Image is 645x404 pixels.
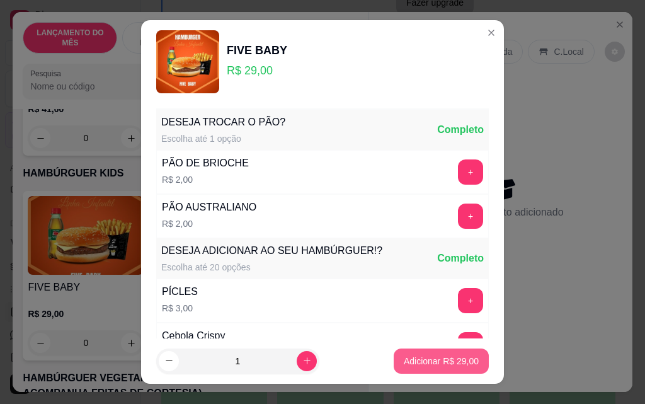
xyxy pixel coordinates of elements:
p: R$ 2,00 [162,173,249,186]
p: R$ 2,00 [162,217,256,230]
p: R$ 3,00 [162,302,198,315]
button: Adicionar R$ 29,00 [394,349,489,374]
div: PÍCLES [162,284,198,299]
p: R$ 29,00 [227,62,287,79]
button: add [458,288,483,313]
p: Adicionar R$ 29,00 [404,355,479,367]
div: DESEJA ADICIONAR AO SEU HAMBÚRGUER!? [161,243,382,258]
div: DESEJA TROCAR O PÃO? [161,115,285,130]
button: add [458,332,483,357]
div: PÃO DE BRIOCHE [162,156,249,171]
button: increase-product-quantity [297,351,317,371]
button: Close [481,23,501,43]
img: product-image [156,30,219,93]
div: PÃO AUSTRALIANO [162,200,256,215]
div: Escolha até 1 opção [161,132,285,145]
button: decrease-product-quantity [159,351,179,371]
div: FIVE BABY [227,42,287,59]
div: Cebola Crispy [162,328,225,343]
div: Escolha até 20 opções [161,261,382,274]
div: Completo [437,251,484,266]
button: add [458,159,483,185]
div: Completo [437,122,484,137]
button: add [458,204,483,229]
